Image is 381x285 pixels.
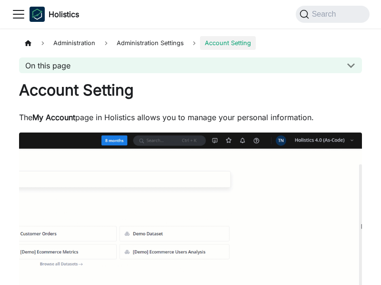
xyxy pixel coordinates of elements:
[30,7,45,22] img: Holistics
[19,81,362,100] h1: Account Setting
[112,36,189,50] span: Administration Settings
[19,36,362,50] nav: Breadcrumbs
[19,36,37,50] a: Home page
[200,36,256,50] span: Account Setting
[32,113,75,122] strong: My Account
[296,6,370,23] button: Search (Command+K)
[19,112,362,123] p: The page in Holistics allows you to manage your personal information.
[19,57,362,73] button: On this page
[11,7,26,21] button: Toggle navigation bar
[309,10,342,19] span: Search
[49,9,79,20] b: Holistics
[49,36,100,50] span: Administration
[30,7,79,22] a: HolisticsHolisticsHolistics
